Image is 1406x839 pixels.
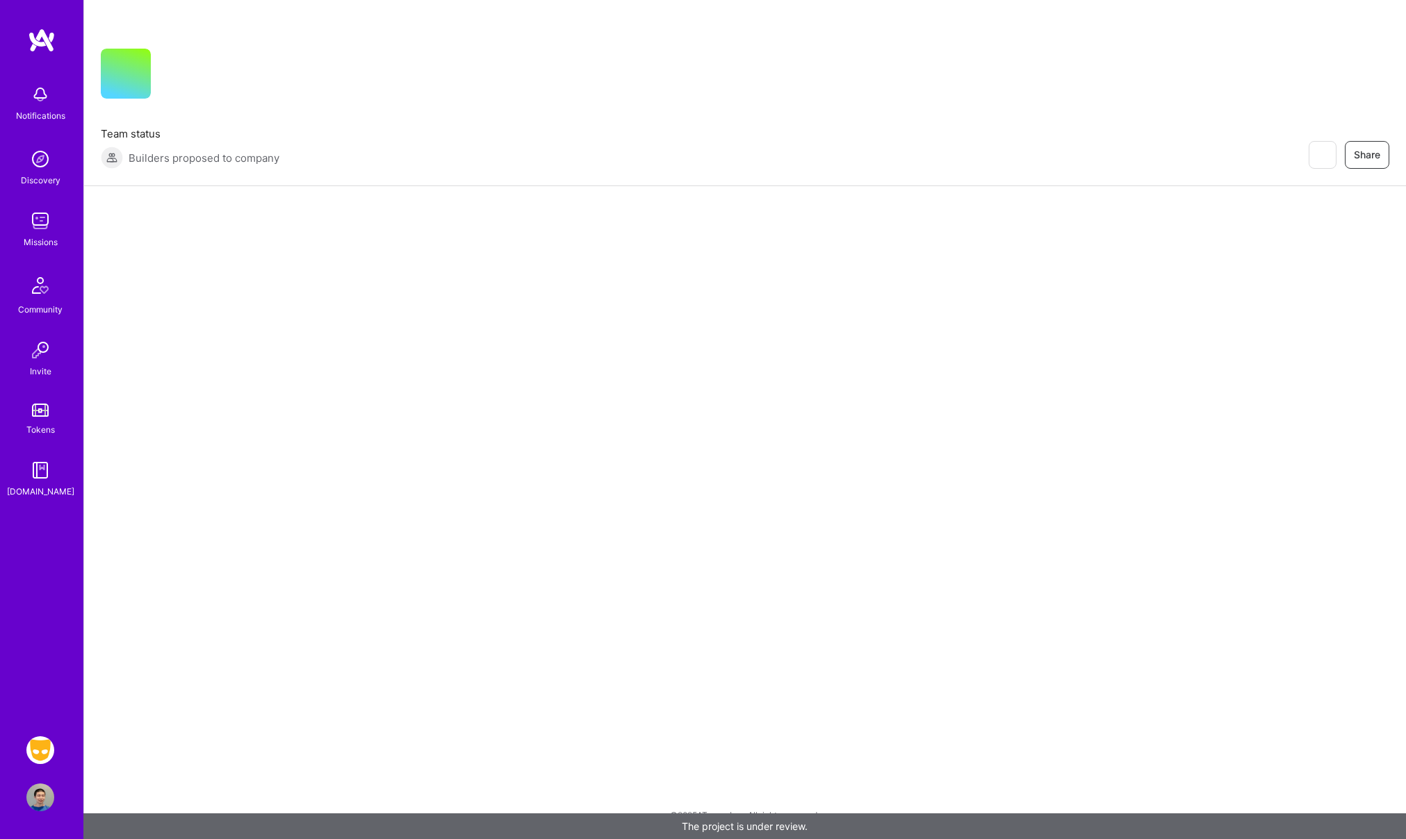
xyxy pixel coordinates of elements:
[24,269,57,302] img: Community
[26,336,54,364] img: Invite
[101,147,123,169] img: Builders proposed to company
[26,736,54,764] img: Grindr: Mobile + BE + Cloud
[32,404,49,417] img: tokens
[101,126,279,141] span: Team status
[129,151,279,165] span: Builders proposed to company
[26,81,54,108] img: bell
[26,456,54,484] img: guide book
[23,736,58,764] a: Grindr: Mobile + BE + Cloud
[83,813,1406,839] div: The project is under review.
[28,28,56,53] img: logo
[7,484,74,499] div: [DOMAIN_NAME]
[26,145,54,173] img: discovery
[1316,149,1327,160] i: icon EyeClosed
[24,235,58,249] div: Missions
[21,173,60,188] div: Discovery
[1354,148,1380,162] span: Share
[26,422,55,437] div: Tokens
[18,302,63,317] div: Community
[23,783,58,811] a: User Avatar
[1345,141,1389,169] button: Share
[26,207,54,235] img: teamwork
[16,108,65,123] div: Notifications
[30,364,51,379] div: Invite
[167,71,179,82] i: icon CompanyGray
[26,783,54,811] img: User Avatar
